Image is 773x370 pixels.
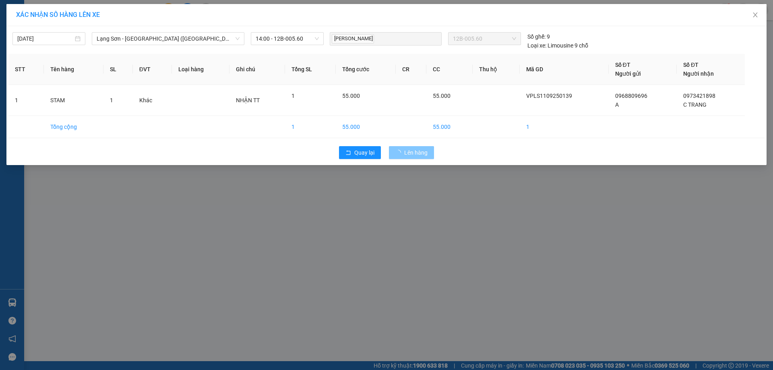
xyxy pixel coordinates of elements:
span: VPLS1109250139 [526,93,572,99]
td: 55.000 [336,116,396,138]
div: Limousine 9 chỗ [527,41,588,50]
th: Loại hàng [172,54,230,85]
span: 0968809696 [615,93,647,99]
span: 0973421898 [683,93,715,99]
th: Thu hộ [473,54,520,85]
span: Lạng Sơn - Hà Nội (Limousine) [97,33,240,45]
th: ĐVT [133,54,172,85]
th: Ghi chú [229,54,285,85]
span: 1 [110,97,113,103]
th: SL [103,54,133,85]
span: Loại xe: [527,41,546,50]
button: Lên hàng [389,146,434,159]
span: Số ĐT [615,62,630,68]
span: rollback [345,150,351,156]
span: A [615,101,619,108]
span: C TRANG [683,101,707,108]
span: Quay lại [354,148,374,157]
th: CR [396,54,426,85]
span: NHẬN TT [236,97,260,103]
span: 55.000 [433,93,451,99]
td: STAM [44,85,103,116]
td: 1 [520,116,609,138]
span: loading [395,150,404,155]
td: 1 [285,116,336,138]
th: Tên hàng [44,54,103,85]
th: Tổng cước [336,54,396,85]
th: Mã GD [520,54,609,85]
span: Số ghế: [527,32,546,41]
span: down [235,36,240,41]
span: XÁC NHẬN SỐ HÀNG LÊN XE [16,11,100,19]
span: 12B-005.60 [453,33,516,45]
input: 11/09/2025 [17,34,73,43]
div: 9 [527,32,550,41]
span: 55.000 [342,93,360,99]
button: Close [744,4,767,27]
span: Người gửi [615,70,641,77]
span: Số ĐT [683,62,699,68]
span: [PERSON_NAME] [332,34,374,43]
th: CC [426,54,473,85]
th: STT [8,54,44,85]
span: 1 [291,93,295,99]
td: 55.000 [426,116,473,138]
td: Khác [133,85,172,116]
span: Lên hàng [404,148,428,157]
th: Tổng SL [285,54,336,85]
button: rollbackQuay lại [339,146,381,159]
span: Người nhận [683,70,714,77]
span: 14:00 - 12B-005.60 [256,33,319,45]
td: 1 [8,85,44,116]
td: Tổng cộng [44,116,103,138]
span: close [752,12,759,18]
